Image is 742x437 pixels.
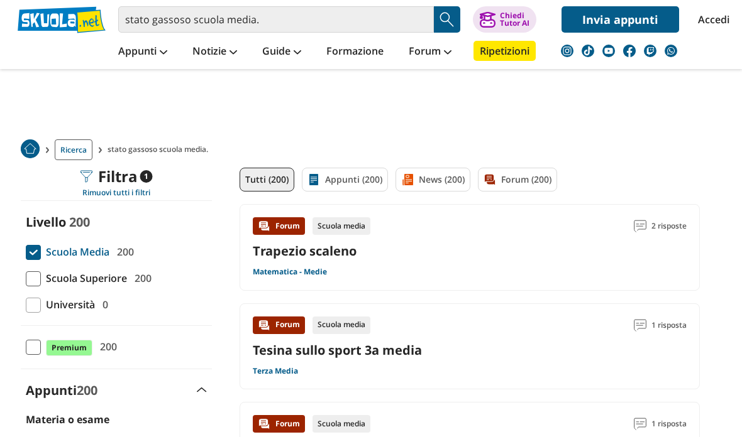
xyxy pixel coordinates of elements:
img: Forum contenuto [258,319,270,332]
div: Filtra [80,168,153,185]
a: Terza Media [253,366,298,376]
div: Scuola media [313,316,370,334]
span: Scuola Superiore [41,270,127,286]
button: ChiediTutor AI [473,6,536,33]
img: facebook [623,45,636,57]
a: News (200) [396,168,470,192]
a: Tutti (200) [240,168,294,192]
div: Scuola media [313,415,370,433]
span: 200 [95,338,117,355]
span: Università [41,296,95,313]
img: Filtra filtri mobile [80,170,93,183]
img: Apri e chiudi sezione [197,387,207,392]
a: Accedi [698,6,724,33]
a: Forum (200) [478,168,557,192]
img: youtube [602,45,615,57]
span: Scuola Media [41,244,109,260]
img: Forum filtro contenuto [484,173,496,186]
a: Matematica - Medie [253,267,327,277]
img: twitch [644,45,656,57]
a: Appunti [115,41,170,63]
span: 200 [77,382,97,399]
div: Rimuovi tutti i filtri [21,188,212,198]
img: Commenti lettura [634,418,646,430]
span: 200 [69,213,90,230]
img: instagram [561,45,573,57]
span: Premium [46,340,92,356]
a: Appunti (200) [302,168,388,192]
a: Ripetizioni [473,41,536,61]
a: Tesina sullo sport 3a media [253,342,422,359]
img: Commenti lettura [634,319,646,332]
label: Appunti [26,382,97,399]
span: stato gassoso scuola media. [108,139,213,160]
a: Ricerca [55,139,92,160]
label: Livello [26,213,66,230]
img: News filtro contenuto [401,173,414,186]
div: Scuola media [313,217,370,235]
span: 200 [130,270,152,286]
a: Invia appunti [562,6,679,33]
div: Forum [253,415,305,433]
span: 1 risposta [651,316,687,334]
img: Cerca appunti, riassunti o versioni [438,10,457,29]
span: 200 [112,244,134,260]
span: 1 risposta [651,415,687,433]
a: Trapezio scaleno [253,242,357,259]
a: Formazione [323,41,387,63]
img: Home [21,139,40,158]
div: Forum [253,316,305,334]
span: 2 risposte [651,217,687,235]
img: Appunti filtro contenuto [307,173,320,186]
img: Forum contenuto [258,418,270,430]
a: Forum [406,41,455,63]
div: Forum [253,217,305,235]
a: Home [21,139,40,160]
img: Forum contenuto [258,220,270,232]
label: Materia o esame [26,413,109,426]
span: 1 [140,170,153,183]
a: Guide [259,41,304,63]
button: Search Button [434,6,460,33]
div: Chiedi Tutor AI [500,12,529,27]
img: tiktok [582,45,594,57]
span: 0 [97,296,108,313]
input: Cerca appunti, riassunti o versioni [118,6,434,33]
a: Notizie [189,41,240,63]
img: Commenti lettura [634,220,646,232]
img: WhatsApp [665,45,677,57]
